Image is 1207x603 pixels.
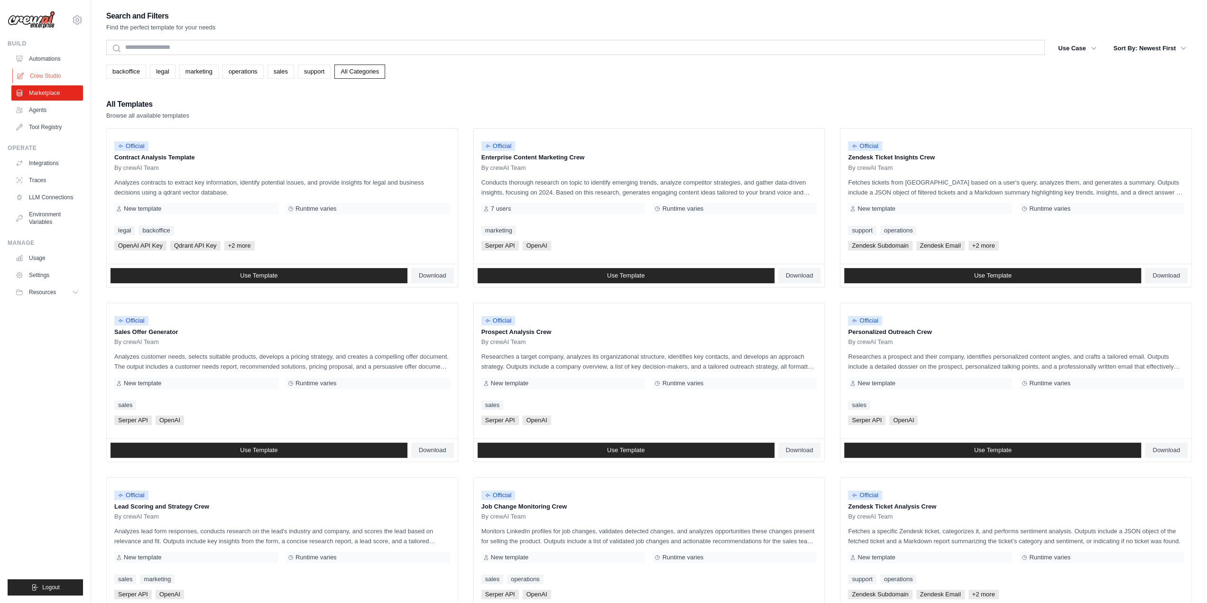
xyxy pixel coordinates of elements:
[662,205,703,213] span: Runtime varies
[411,268,454,283] a: Download
[295,380,337,387] span: Runtime varies
[156,590,184,599] span: OpenAI
[662,554,703,561] span: Runtime varies
[848,316,882,325] span: Official
[491,554,528,561] span: New template
[507,575,544,584] a: operations
[11,285,83,300] button: Resources
[481,416,519,425] span: Serper API
[140,575,175,584] a: marketing
[491,205,511,213] span: 7 users
[848,502,1184,511] p: Zendesk Ticket Analysis Crew
[481,400,503,410] a: sales
[481,526,817,546] p: Monitors LinkedIn profiles for job changes, validates detected changes, and analyzes opportunitie...
[11,268,83,283] a: Settings
[114,400,136,410] a: sales
[880,226,917,235] a: operations
[124,205,161,213] span: New template
[114,513,159,520] span: By crewAI Team
[848,327,1184,337] p: Personalized Outreach Crew
[916,241,965,250] span: Zendesk Email
[114,226,135,235] a: legal
[222,65,264,79] a: operations
[224,241,255,250] span: +2 more
[1029,554,1070,561] span: Runtime varies
[114,502,450,511] p: Lead Scoring and Strategy Crew
[778,268,821,283] a: Download
[786,272,813,279] span: Download
[1029,205,1070,213] span: Runtime varies
[848,164,893,172] span: By crewAI Team
[106,9,216,23] h2: Search and Filters
[889,416,918,425] span: OpenAI
[411,443,454,458] a: Download
[11,156,83,171] a: Integrations
[481,513,526,520] span: By crewAI Team
[295,205,337,213] span: Runtime varies
[844,268,1141,283] a: Use Template
[12,68,84,83] a: Crew Studio
[607,446,645,454] span: Use Template
[481,491,516,500] span: Official
[848,153,1184,162] p: Zendesk Ticket Insights Crew
[857,554,895,561] span: New template
[295,554,337,561] span: Runtime varies
[114,491,148,500] span: Official
[491,380,528,387] span: New template
[880,575,917,584] a: operations
[114,590,152,599] span: Serper API
[11,120,83,135] a: Tool Registry
[114,352,450,371] p: Analyzes customer needs, selects suitable products, develops a pricing strategy, and creates a co...
[848,575,876,584] a: support
[114,327,450,337] p: Sales Offer Generator
[11,85,83,101] a: Marketplace
[481,316,516,325] span: Official
[267,65,294,79] a: sales
[481,327,817,337] p: Prospect Analysis Crew
[974,446,1012,454] span: Use Template
[8,239,83,247] div: Manage
[778,443,821,458] a: Download
[8,144,83,152] div: Operate
[848,590,912,599] span: Zendesk Subdomain
[481,575,503,584] a: sales
[1029,380,1070,387] span: Runtime varies
[481,241,519,250] span: Serper API
[1145,268,1188,283] a: Download
[334,65,385,79] a: All Categories
[114,177,450,197] p: Analyzes contracts to extract key information, identify potential issues, and provide insights fo...
[11,173,83,188] a: Traces
[179,65,219,79] a: marketing
[8,11,55,29] img: Logo
[114,526,450,546] p: Analyzes lead form responses, conducts research on the lead's industry and company, and scores th...
[857,205,895,213] span: New template
[138,226,174,235] a: backoffice
[974,272,1012,279] span: Use Template
[662,380,703,387] span: Runtime varies
[114,316,148,325] span: Official
[1152,446,1180,454] span: Download
[481,590,519,599] span: Serper API
[8,579,83,595] button: Logout
[481,153,817,162] p: Enterprise Content Marketing Crew
[848,352,1184,371] p: Researches a prospect and their company, identifies personalized content angles, and crafts a tai...
[968,590,999,599] span: +2 more
[481,352,817,371] p: Researches a target company, analyzes its organizational structure, identifies key contacts, and ...
[114,575,136,584] a: sales
[1152,272,1180,279] span: Download
[481,338,526,346] span: By crewAI Team
[106,111,189,121] p: Browse all available templates
[968,241,999,250] span: +2 more
[481,141,516,151] span: Official
[848,513,893,520] span: By crewAI Team
[848,226,876,235] a: support
[1052,40,1102,57] button: Use Case
[419,272,446,279] span: Download
[523,241,551,250] span: OpenAI
[106,65,146,79] a: backoffice
[114,416,152,425] span: Serper API
[156,416,184,425] span: OpenAI
[1108,40,1192,57] button: Sort By: Newest First
[848,338,893,346] span: By crewAI Team
[114,164,159,172] span: By crewAI Team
